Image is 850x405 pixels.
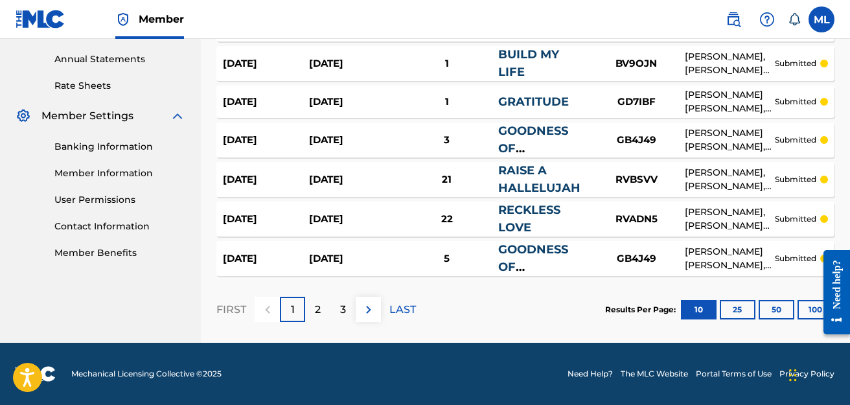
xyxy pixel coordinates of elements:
[309,95,395,110] div: [DATE]
[779,368,834,380] a: Privacy Policy
[223,172,309,187] div: [DATE]
[775,213,816,225] p: submitted
[720,6,746,32] a: Public Search
[789,356,797,395] div: Drag
[685,50,775,77] div: [PERSON_NAME], [PERSON_NAME] [PERSON_NAME], [PERSON_NAME] [PERSON_NAME] [PERSON_NAME], [PERSON_NAME]
[775,96,816,108] p: submitted
[395,56,499,71] div: 1
[216,302,246,318] p: FIRST
[16,366,56,382] img: logo
[588,133,685,148] div: GB4J49
[798,300,833,319] button: 100
[498,242,643,292] a: GOODNESS OF [DEMOGRAPHIC_DATA]
[395,212,499,227] div: 22
[395,251,499,266] div: 5
[814,240,850,345] iframe: Resource Center
[170,108,185,124] img: expand
[395,172,499,187] div: 21
[685,205,775,233] div: [PERSON_NAME], [PERSON_NAME] [PERSON_NAME] [PERSON_NAME]
[498,124,643,173] a: GOODNESS OF [DEMOGRAPHIC_DATA]
[588,95,685,110] div: GD7IBF
[498,203,560,235] a: RECKLESS LOVE
[223,95,309,110] div: [DATE]
[588,251,685,266] div: GB4J49
[315,302,321,318] p: 2
[340,302,346,318] p: 3
[685,166,775,193] div: [PERSON_NAME], [PERSON_NAME], [PERSON_NAME] [PERSON_NAME], [PERSON_NAME]
[115,12,131,27] img: Top Rightsholder
[309,56,395,71] div: [DATE]
[588,212,685,227] div: RVADN5
[361,302,376,318] img: right
[685,88,775,115] div: [PERSON_NAME] [PERSON_NAME], [PERSON_NAME], [PERSON_NAME]
[16,108,31,124] img: Member Settings
[588,172,685,187] div: RVBSVV
[498,163,580,195] a: RAISE A HALLELUJAH
[498,47,559,79] a: BUILD MY LIFE
[775,253,816,264] p: submitted
[681,300,717,319] button: 10
[309,251,395,266] div: [DATE]
[395,133,499,148] div: 3
[395,95,499,110] div: 1
[54,79,185,93] a: Rate Sheets
[223,251,309,266] div: [DATE]
[759,300,794,319] button: 50
[309,133,395,148] div: [DATE]
[291,302,295,318] p: 1
[754,6,780,32] div: Help
[309,172,395,187] div: [DATE]
[54,167,185,180] a: Member Information
[621,368,688,380] a: The MLC Website
[588,56,685,71] div: BV9OJN
[720,300,755,319] button: 25
[696,368,772,380] a: Portal Terms of Use
[775,58,816,69] p: submitted
[16,10,65,29] img: MLC Logo
[726,12,741,27] img: search
[54,246,185,260] a: Member Benefits
[785,343,850,405] iframe: Chat Widget
[605,304,679,316] p: Results Per Page:
[54,140,185,154] a: Banking Information
[759,12,775,27] img: help
[223,133,309,148] div: [DATE]
[389,302,416,318] p: LAST
[71,368,222,380] span: Mechanical Licensing Collective © 2025
[685,245,775,272] div: [PERSON_NAME] [PERSON_NAME], [PERSON_NAME], [PERSON_NAME] [PERSON_NAME], [PERSON_NAME] [PERSON_NA...
[568,368,613,380] a: Need Help?
[223,212,309,227] div: [DATE]
[775,174,816,185] p: submitted
[775,134,816,146] p: submitted
[788,13,801,26] div: Notifications
[54,220,185,233] a: Contact Information
[41,108,133,124] span: Member Settings
[498,95,569,109] a: GRATITUDE
[54,193,185,207] a: User Permissions
[223,56,309,71] div: [DATE]
[685,126,775,154] div: [PERSON_NAME] [PERSON_NAME], [PERSON_NAME], [PERSON_NAME] [PERSON_NAME], [PERSON_NAME] [PERSON_NA...
[54,52,185,66] a: Annual Statements
[139,12,184,27] span: Member
[309,212,395,227] div: [DATE]
[809,6,834,32] div: User Menu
